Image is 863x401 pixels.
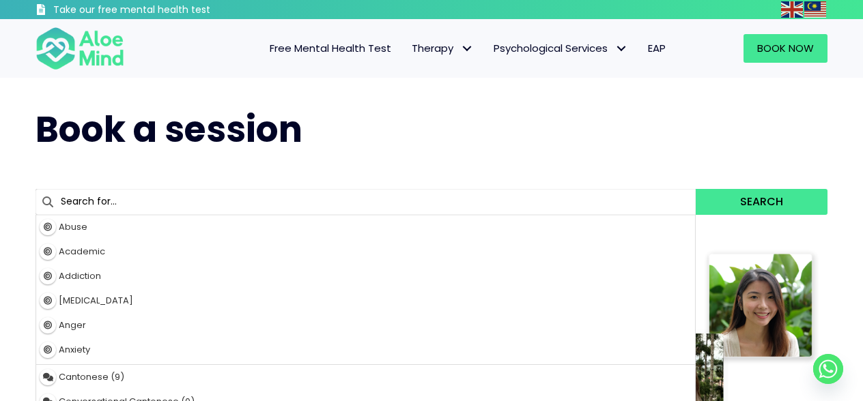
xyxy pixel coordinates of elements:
[36,189,696,215] input: Search for...
[59,269,101,282] span: Addiction
[59,343,90,356] span: Anxiety
[59,294,133,307] span: [MEDICAL_DATA]
[401,34,483,63] a: TherapyTherapy: submenu
[36,104,302,154] span: Book a session
[813,354,843,384] a: Whatsapp
[59,245,105,258] span: Academic
[412,41,473,55] span: Therapy
[59,220,87,233] span: Abuse
[804,1,826,18] img: ms
[757,41,814,55] span: Book Now
[53,3,283,17] h3: Take our free mental health test
[611,39,631,59] span: Psychological Services: submenu
[781,1,804,17] a: English
[648,41,666,55] span: EAP
[457,39,477,59] span: Therapy: submenu
[270,41,391,55] span: Free Mental Health Test
[59,318,86,331] span: Anger
[36,3,283,19] a: Take our free mental health test
[638,34,676,63] a: EAP
[36,26,124,71] img: Aloe mind Logo
[781,1,803,18] img: en
[259,34,401,63] a: Free Mental Health Test
[59,370,124,383] span: Cantonese (9)
[804,1,827,17] a: Malay
[142,34,676,63] nav: Menu
[494,41,627,55] span: Psychological Services
[483,34,638,63] a: Psychological ServicesPsychological Services: submenu
[744,34,827,63] a: Book Now
[696,189,827,215] button: Search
